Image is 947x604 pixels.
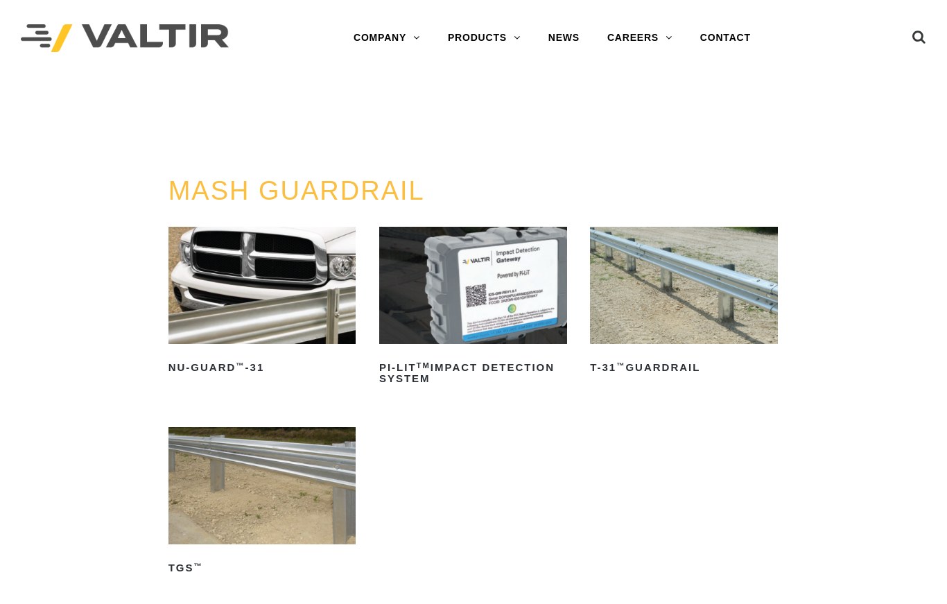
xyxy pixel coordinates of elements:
a: COMPANY [340,24,434,52]
a: PRODUCTS [434,24,535,52]
a: CONTACT [686,24,765,52]
a: MASH GUARDRAIL [168,176,425,205]
a: TGS™ [168,427,356,579]
a: NEWS [535,24,593,52]
a: NU-GUARD™-31 [168,227,356,379]
sup: TM [417,361,431,370]
a: PI-LITTMImpact Detection System [379,227,567,390]
h2: TGS [168,557,356,579]
h2: PI-LIT Impact Detection System [379,356,567,390]
h2: T-31 Guardrail [590,356,778,379]
a: T-31™Guardrail [590,227,778,379]
a: CAREERS [593,24,686,52]
sup: ™ [236,361,245,370]
img: Valtir [21,24,229,53]
sup: ™ [194,562,203,570]
sup: ™ [616,361,625,370]
h2: NU-GUARD -31 [168,356,356,379]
